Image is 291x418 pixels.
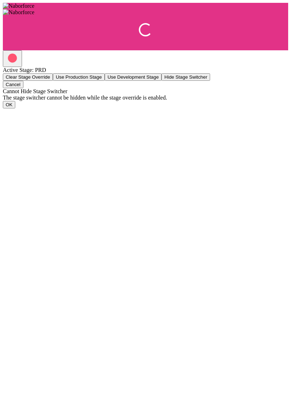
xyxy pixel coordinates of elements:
button: Clear Stage Override [3,73,53,81]
div: Cannot Hide Stage Switcher [3,88,288,95]
button: Use Development Stage [105,73,161,81]
img: Naborforce [3,9,34,16]
div: The stage switcher cannot be hidden while the stage override is enabled. [3,95,288,101]
button: Cancel [3,81,23,88]
button: OK [3,101,15,108]
button: Hide Stage Switcher [161,73,210,81]
button: Use Production Stage [53,73,105,81]
div: Active Stage: PRD [3,67,288,73]
img: Naborforce [3,3,34,9]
